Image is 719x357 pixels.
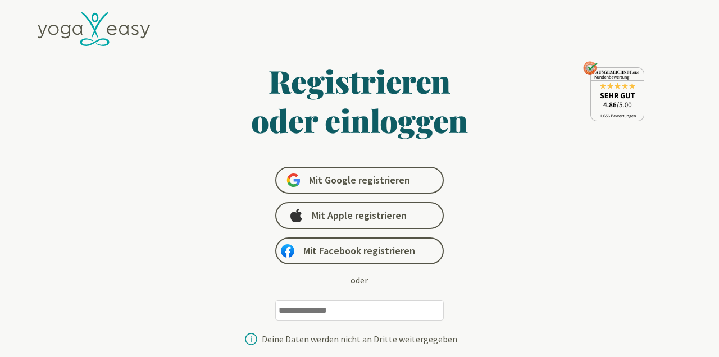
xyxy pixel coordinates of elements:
[262,335,457,344] div: Deine Daten werden nicht an Dritte weitergegeben
[275,202,444,229] a: Mit Apple registrieren
[275,167,444,194] a: Mit Google registrieren
[275,237,444,264] a: Mit Facebook registrieren
[583,61,644,121] img: ausgezeichnet_seal.png
[351,273,368,287] div: oder
[312,209,407,222] span: Mit Apple registrieren
[309,173,410,187] span: Mit Google registrieren
[303,244,415,258] span: Mit Facebook registrieren
[142,61,577,140] h1: Registrieren oder einloggen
